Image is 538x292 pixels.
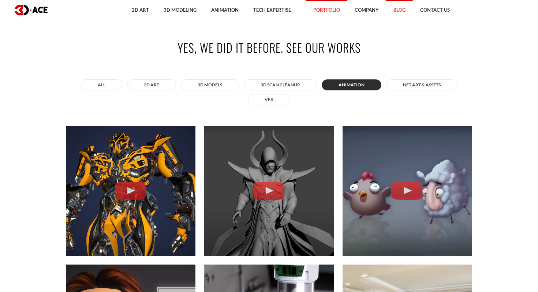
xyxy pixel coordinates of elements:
[244,79,317,90] button: 3D Scan Cleanup
[338,122,477,260] a: Spine Animations Spine Animations
[61,122,200,260] a: Bumblebee Bumblebee
[181,79,239,90] button: 3D MODELS
[386,79,457,90] button: NFT art & assets
[81,79,122,90] button: All
[200,122,338,260] a: 3D Animation Demo Reel 3D Animation Demo Reel
[66,39,472,56] h2: Yes, we did it before. See our works
[15,5,48,15] img: logo dark
[322,79,381,90] button: ANIMATION
[248,94,290,105] button: VFX
[127,79,176,90] button: 2D ART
